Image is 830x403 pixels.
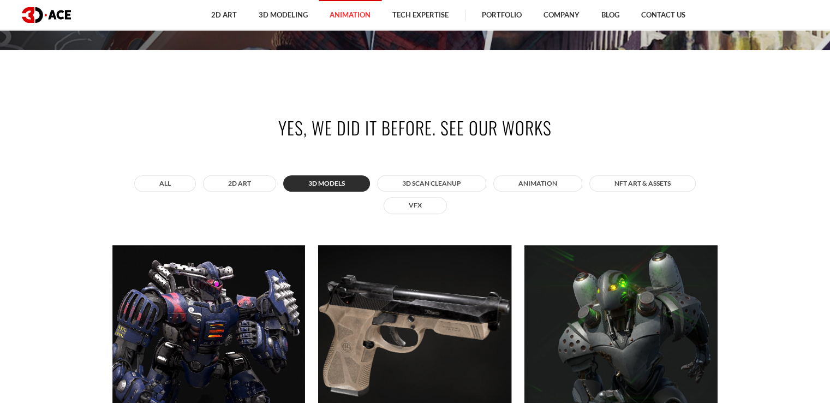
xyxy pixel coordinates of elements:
button: VFX [384,197,447,214]
button: 3D MODELS [283,175,370,192]
button: 2D ART [203,175,276,192]
h2: Yes, we did it before. See our works [112,115,718,140]
button: ANIMATION [493,175,582,192]
button: NFT art & assets [589,175,696,192]
img: logo dark [22,7,71,23]
button: 3D Scan Cleanup [377,175,486,192]
button: All [134,175,196,192]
